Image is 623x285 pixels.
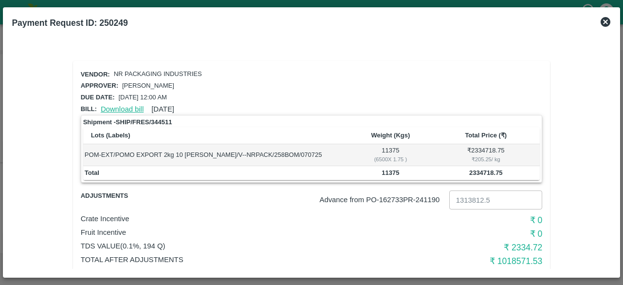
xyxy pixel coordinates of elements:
p: Advance from PO- 162733 PR- 241190 [320,194,445,205]
p: Crate Incentive [81,213,388,224]
span: Approver: [81,82,118,89]
b: 2334718.75 [469,169,503,176]
div: ( 6500 X 1.75 ) [351,155,430,164]
td: ₹ 2334718.75 [432,144,540,166]
p: Fruit Incentive [81,227,388,238]
h6: ₹ 0 [388,213,542,227]
p: NR PACKAGING INDUSTRIES [114,70,202,79]
span: Vendor: [81,71,110,78]
span: Due date: [81,94,115,101]
b: Lots (Labels) [91,132,130,139]
b: 11375 [382,169,399,176]
b: Payment Request ID: 250249 [12,18,128,28]
h6: ₹ 1018571.53 [388,254,542,268]
span: Adjustments [81,190,158,202]
h6: ₹ 2334.72 [388,241,542,254]
span: Bill: [81,105,97,113]
p: [PERSON_NAME] [122,81,174,91]
p: [DATE] 12:00 AM [118,93,166,102]
td: POM-EXT/POMO EXPORT 2kg 10 [PERSON_NAME]/V--NRPACK/258BOM/070725 [83,144,349,166]
strong: Shipment - SHIP/FRES/344511 [83,117,172,127]
div: ₹ 205.25 / kg [433,155,538,164]
h6: ₹ 0 [388,227,542,241]
span: [DATE] [151,105,174,113]
b: Weight (Kgs) [371,132,410,139]
input: Advance [449,190,543,209]
p: TDS VALUE (0.1%, 194 Q) [81,241,388,251]
td: 11375 [349,144,432,166]
b: Total [85,169,99,176]
a: Download bill [101,105,144,113]
p: Total After adjustments [81,254,388,265]
b: Total Price (₹) [465,132,507,139]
